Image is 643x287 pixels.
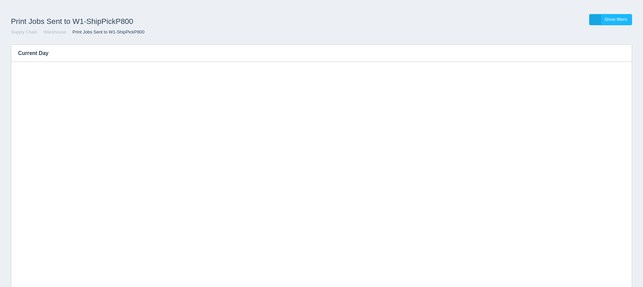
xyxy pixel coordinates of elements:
li: Print Jobs Sent to W1-ShipPickP800 [68,29,145,36]
span: Show filters [604,17,627,22]
h1: Print Jobs Sent to W1-ShipPickP800 [11,14,322,29]
a: Warehouse [44,29,66,35]
h3: Current Day [11,45,611,62]
a: Show filters [589,14,632,25]
a: Supply Chain [11,29,37,35]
